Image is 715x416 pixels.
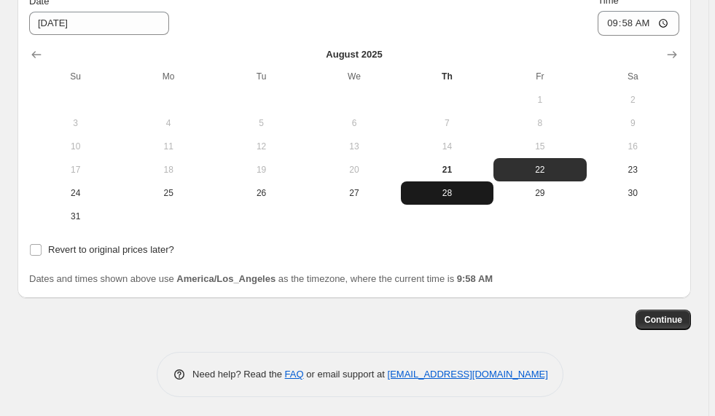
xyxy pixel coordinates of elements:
button: Friday August 1 2025 [493,88,586,111]
span: 19 [221,164,302,176]
th: Thursday [401,65,493,88]
button: Tuesday August 12 2025 [215,135,308,158]
span: 5 [221,117,302,129]
span: 16 [593,141,673,152]
span: Dates and times shown above use as the timezone, where the current time is [29,273,493,284]
span: Sa [593,71,673,82]
button: Monday August 18 2025 [122,158,214,181]
button: Sunday August 17 2025 [29,158,122,181]
button: Monday August 11 2025 [122,135,214,158]
th: Wednesday [308,65,400,88]
button: Monday August 25 2025 [122,181,214,205]
button: Wednesday August 27 2025 [308,181,400,205]
button: Saturday August 23 2025 [587,158,679,181]
span: 25 [128,187,208,199]
span: 6 [313,117,394,129]
b: America/Los_Angeles [176,273,276,284]
span: 26 [221,187,302,199]
button: Sunday August 24 2025 [29,181,122,205]
span: 31 [35,211,116,222]
button: Tuesday August 5 2025 [215,111,308,135]
span: 12 [221,141,302,152]
span: We [313,71,394,82]
button: Tuesday August 19 2025 [215,158,308,181]
span: 21 [407,164,488,176]
span: 7 [407,117,488,129]
span: Tu [221,71,302,82]
button: Show previous month, July 2025 [26,44,47,65]
span: 27 [313,187,394,199]
th: Monday [122,65,214,88]
span: 11 [128,141,208,152]
span: 3 [35,117,116,129]
button: Thursday August 28 2025 [401,181,493,205]
span: or email support at [304,369,388,380]
span: 9 [593,117,673,129]
th: Tuesday [215,65,308,88]
button: Saturday August 2 2025 [587,88,679,111]
span: Need help? Read the [192,369,285,380]
button: Friday August 15 2025 [493,135,586,158]
span: Mo [128,71,208,82]
input: 8/21/2025 [29,12,169,35]
b: 9:58 AM [457,273,493,284]
button: Monday August 4 2025 [122,111,214,135]
button: Saturday August 30 2025 [587,181,679,205]
span: 23 [593,164,673,176]
button: Wednesday August 6 2025 [308,111,400,135]
span: 15 [499,141,580,152]
span: 1 [499,94,580,106]
button: Saturday August 16 2025 [587,135,679,158]
button: Thursday August 7 2025 [401,111,493,135]
button: Continue [636,310,691,330]
span: Fr [499,71,580,82]
span: 10 [35,141,116,152]
span: 18 [128,164,208,176]
span: 28 [407,187,488,199]
button: Sunday August 10 2025 [29,135,122,158]
span: 20 [313,164,394,176]
th: Saturday [587,65,679,88]
span: 4 [128,117,208,129]
button: Friday August 22 2025 [493,158,586,181]
input: 12:00 [598,11,679,36]
span: Revert to original prices later? [48,244,174,255]
button: Sunday August 31 2025 [29,205,122,228]
span: 24 [35,187,116,199]
button: Wednesday August 13 2025 [308,135,400,158]
th: Sunday [29,65,122,88]
span: Th [407,71,488,82]
button: Wednesday August 20 2025 [308,158,400,181]
button: Friday August 8 2025 [493,111,586,135]
th: Friday [493,65,586,88]
span: 2 [593,94,673,106]
span: 30 [593,187,673,199]
span: 17 [35,164,116,176]
button: Saturday August 9 2025 [587,111,679,135]
span: Continue [644,314,682,326]
span: 22 [499,164,580,176]
a: [EMAIL_ADDRESS][DOMAIN_NAME] [388,369,548,380]
button: Sunday August 3 2025 [29,111,122,135]
a: FAQ [285,369,304,380]
button: Show next month, September 2025 [662,44,682,65]
span: 13 [313,141,394,152]
span: Su [35,71,116,82]
button: Today Thursday August 21 2025 [401,158,493,181]
span: 14 [407,141,488,152]
button: Thursday August 14 2025 [401,135,493,158]
button: Tuesday August 26 2025 [215,181,308,205]
span: 8 [499,117,580,129]
span: 29 [499,187,580,199]
button: Friday August 29 2025 [493,181,586,205]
